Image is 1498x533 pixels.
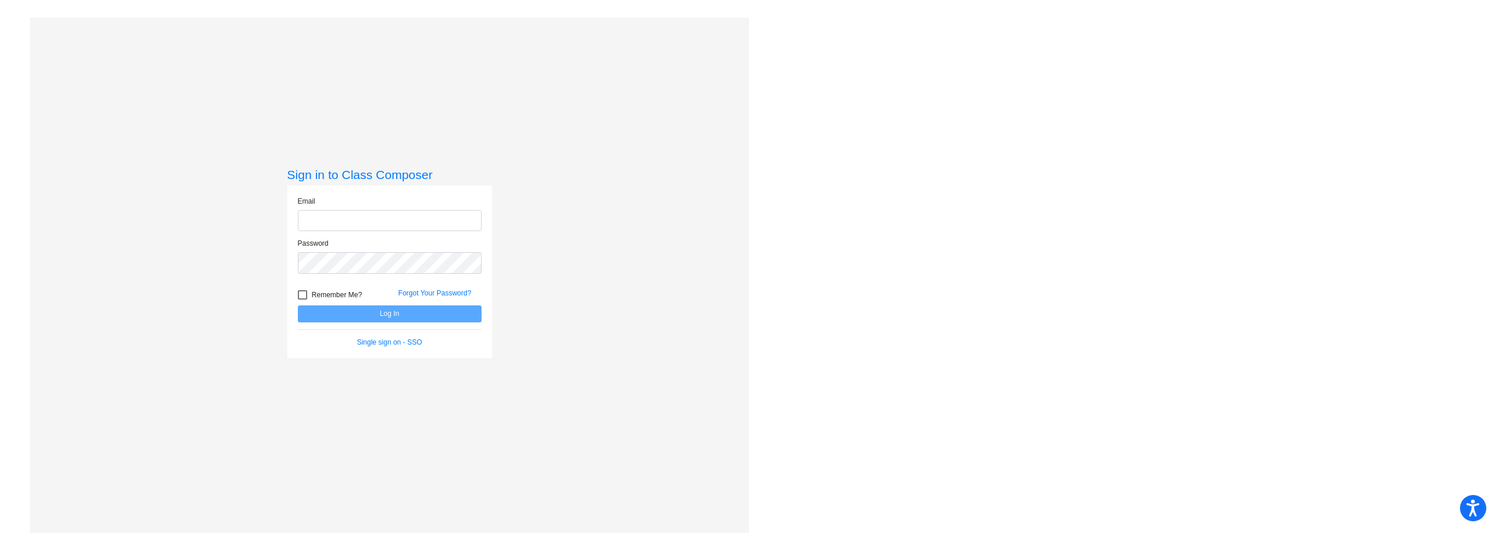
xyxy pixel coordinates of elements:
span: Remember Me? [312,288,362,302]
h3: Sign in to Class Composer [287,167,492,182]
button: Log In [298,305,482,322]
a: Single sign on - SSO [357,338,422,346]
a: Forgot Your Password? [398,289,472,297]
label: Email [298,196,315,207]
label: Password [298,238,329,249]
